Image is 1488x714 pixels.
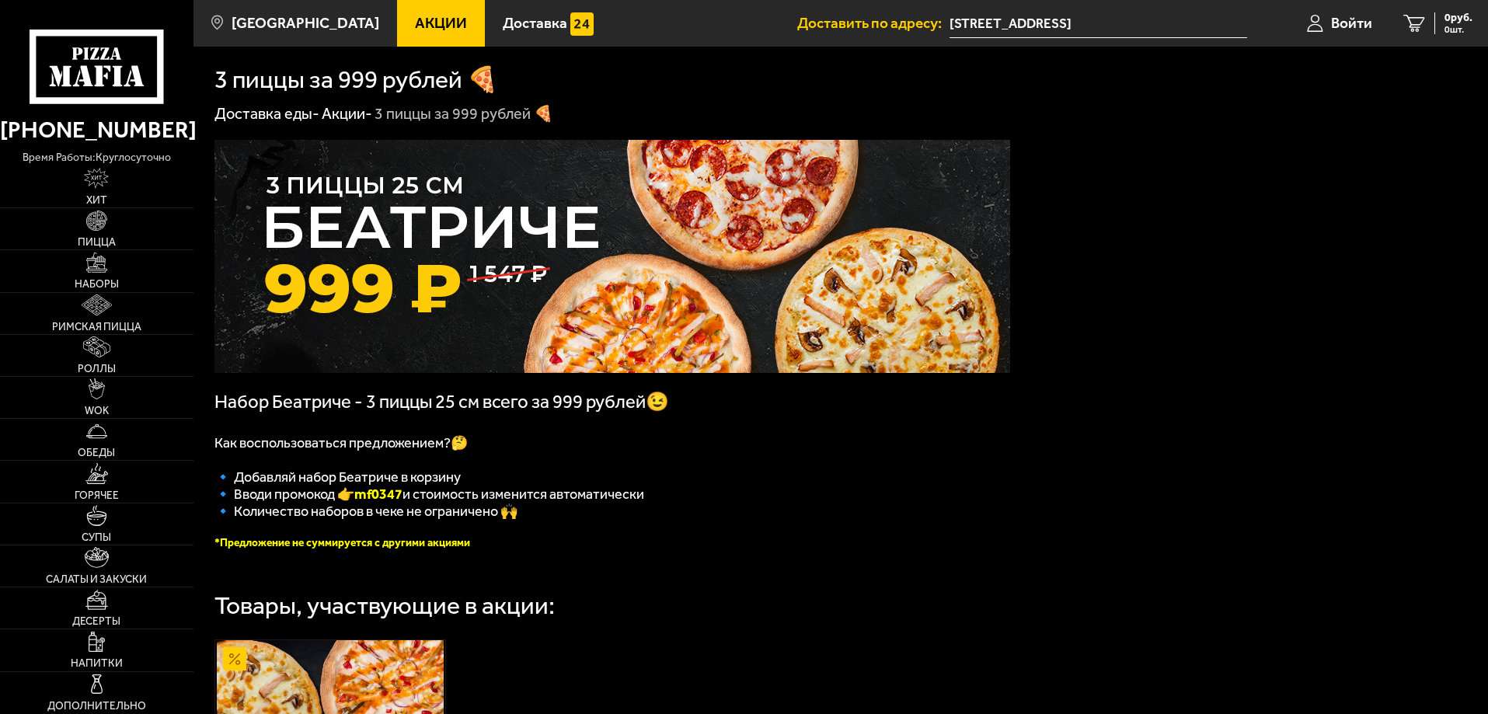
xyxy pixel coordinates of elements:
[78,364,116,374] span: Роллы
[950,9,1247,38] input: Ваш адрес доставки
[214,104,319,123] a: Доставка еды-
[1331,16,1372,30] span: Войти
[1444,25,1472,34] span: 0 шт.
[47,701,146,712] span: Дополнительно
[375,104,553,124] div: 3 пиццы за 999 рублей 🍕
[223,647,246,670] img: Акционный
[85,406,109,416] span: WOK
[232,16,379,30] span: [GEOGRAPHIC_DATA]
[415,16,467,30] span: Акции
[214,468,461,486] span: 🔹 Добавляй набор Беатриче в корзину
[322,104,372,123] a: Акции-
[570,12,594,36] img: 15daf4d41897b9f0e9f617042186c801.svg
[75,279,119,290] span: Наборы
[214,486,644,503] span: 🔹 Вводи промокод 👉 и стоимость изменится автоматически
[86,195,107,206] span: Хит
[1444,12,1472,23] span: 0 руб.
[46,574,147,585] span: Салаты и закуски
[214,536,470,549] font: *Предложение не суммируется с другими акциями
[78,237,116,248] span: Пицца
[52,322,141,333] span: Римская пицца
[797,16,950,30] span: Доставить по адресу:
[214,68,498,92] h1: 3 пиццы за 999 рублей 🍕
[78,448,115,458] span: Обеды
[503,16,567,30] span: Доставка
[214,503,517,520] span: 🔹 Количество наборов в чеке не ограничено 🙌
[214,434,468,451] span: Как воспользоваться предложением?🤔
[214,391,669,413] span: Набор Беатриче - 3 пиццы 25 см всего за 999 рублей😉
[82,532,111,543] span: Супы
[75,490,119,501] span: Горячее
[71,658,123,669] span: Напитки
[214,140,1010,373] img: 1024x1024
[72,616,120,627] span: Десерты
[950,9,1247,38] span: проспект Энергетиков, 40к2
[214,594,555,618] div: Товары, участвующие в акции:
[354,486,402,503] b: mf0347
